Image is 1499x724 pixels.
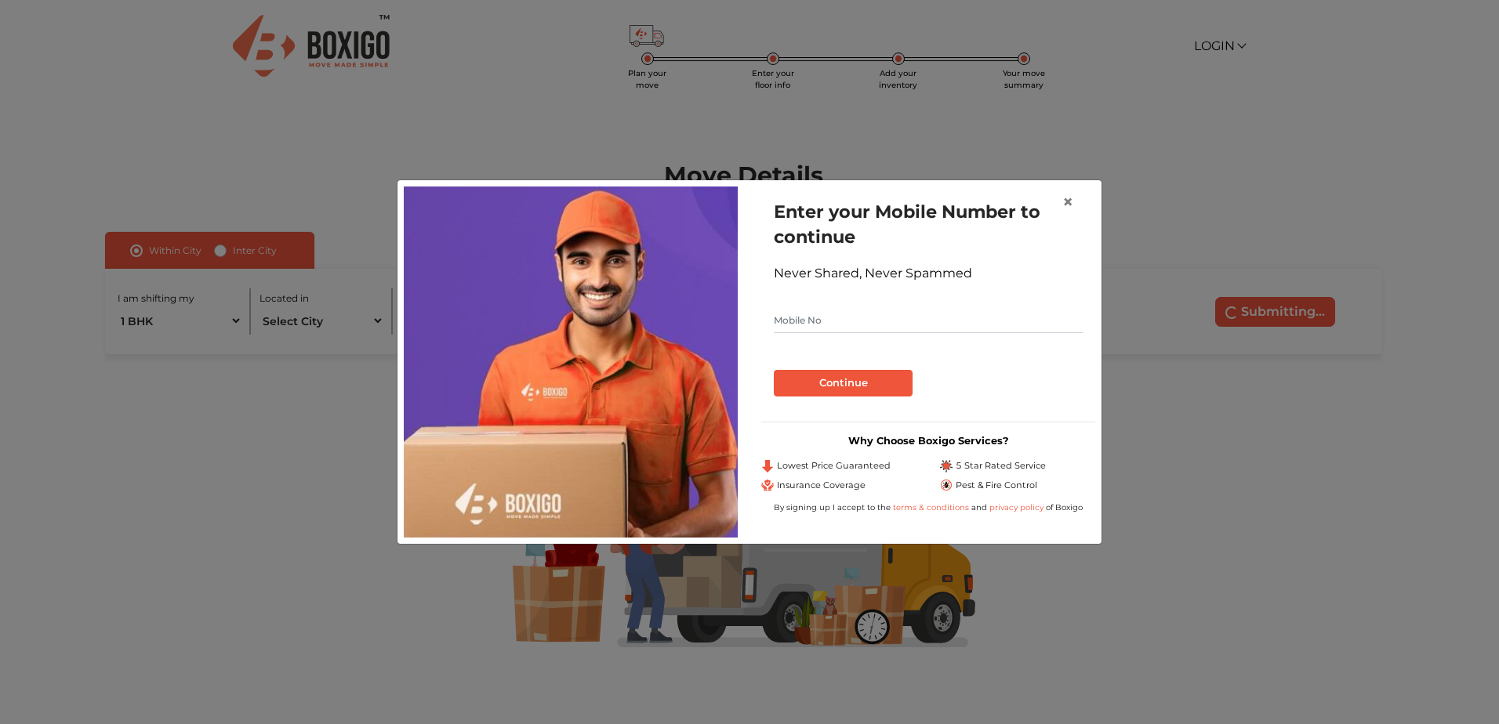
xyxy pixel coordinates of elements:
a: privacy policy [987,502,1046,512]
img: relocation-img [404,186,738,538]
span: Insurance Coverage [777,479,866,492]
input: Mobile No [774,308,1083,333]
h3: Why Choose Boxigo Services? [761,435,1095,447]
button: Continue [774,370,913,396]
span: × [1062,190,1073,213]
span: 5 Star Rated Service [956,459,1046,472]
span: Pest & Fire Control [956,479,1037,492]
button: Close [1050,180,1086,224]
span: Lowest Price Guaranteed [777,459,891,472]
h1: Enter your Mobile Number to continue [774,199,1083,249]
div: Never Shared, Never Spammed [774,264,1083,283]
div: By signing up I accept to the and of Boxigo [761,501,1095,513]
a: terms & conditions [893,502,971,512]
